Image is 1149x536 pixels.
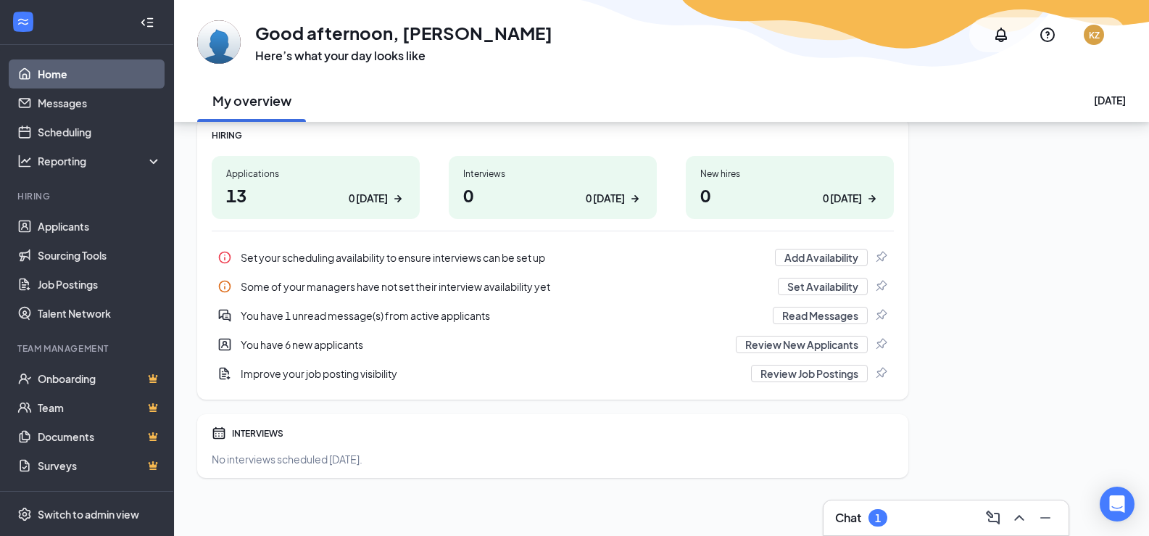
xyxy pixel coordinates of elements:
[38,393,162,422] a: TeamCrown
[835,510,861,526] h3: Chat
[212,452,894,466] div: No interviews scheduled [DATE].
[38,59,162,88] a: Home
[38,507,139,521] div: Switch to admin view
[38,422,162,451] a: DocumentsCrown
[212,243,894,272] a: InfoSet your scheduling availability to ensure interviews can be set upAdd AvailabilityPin
[197,20,241,64] img: Kate Zuerlein
[17,507,32,521] svg: Settings
[628,191,642,206] svg: ArrowRight
[140,15,154,30] svg: Collapse
[212,91,291,110] h2: My overview
[17,190,159,202] div: Hiring
[586,191,625,206] div: 0 [DATE]
[212,156,420,219] a: Applications130 [DATE]ArrowRight
[736,336,868,353] button: Review New Applicants
[241,250,766,265] div: Set your scheduling availability to ensure interviews can be set up
[874,250,888,265] svg: Pin
[38,88,162,117] a: Messages
[226,168,405,180] div: Applications
[241,337,727,352] div: You have 6 new applicants
[255,48,552,64] h3: Here’s what your day looks like
[241,366,742,381] div: Improve your job posting visibility
[226,183,405,207] h1: 13
[1037,509,1054,527] svg: Minimize
[212,330,894,359] div: You have 6 new applicants
[212,330,894,359] a: UserEntityYou have 6 new applicantsReview New ApplicantsPin
[1011,509,1028,527] svg: ChevronUp
[38,299,162,328] a: Talent Network
[700,183,879,207] h1: 0
[212,272,894,301] div: Some of your managers have not set their interview availability yet
[778,278,868,295] button: Set Availability
[38,154,162,168] div: Reporting
[212,359,894,388] a: DocumentAddImprove your job posting visibilityReview Job PostingsPin
[38,364,162,393] a: OnboardingCrown
[773,307,868,324] button: Read Messages
[775,249,868,266] button: Add Availability
[463,183,642,207] h1: 0
[217,250,232,265] svg: Info
[212,301,894,330] a: DoubleChatActiveYou have 1 unread message(s) from active applicantsRead MessagesPin
[875,512,881,524] div: 1
[874,308,888,323] svg: Pin
[1008,506,1031,529] button: ChevronUp
[38,270,162,299] a: Job Postings
[217,279,232,294] svg: Info
[349,191,388,206] div: 0 [DATE]
[16,15,30,29] svg: WorkstreamLogo
[38,212,162,241] a: Applicants
[874,279,888,294] svg: Pin
[865,191,879,206] svg: ArrowRight
[255,20,552,45] h1: Good afternoon, [PERSON_NAME]
[1039,26,1056,44] svg: QuestionInfo
[217,366,232,381] svg: DocumentAdd
[874,337,888,352] svg: Pin
[212,426,226,440] svg: Calendar
[984,509,1002,527] svg: ComposeMessage
[212,243,894,272] div: Set your scheduling availability to ensure interviews can be set up
[217,337,232,352] svg: UserEntity
[751,365,868,382] button: Review Job Postings
[38,451,162,480] a: SurveysCrown
[449,156,657,219] a: Interviews00 [DATE]ArrowRight
[38,117,162,147] a: Scheduling
[1094,93,1126,107] div: [DATE]
[17,342,159,355] div: Team Management
[1034,506,1057,529] button: Minimize
[391,191,405,206] svg: ArrowRight
[217,308,232,323] svg: DoubleChatActive
[212,129,894,141] div: HIRING
[982,506,1005,529] button: ComposeMessage
[232,427,894,440] div: INTERVIEWS
[241,279,769,294] div: Some of your managers have not set their interview availability yet
[1100,487,1135,521] div: Open Intercom Messenger
[212,301,894,330] div: You have 1 unread message(s) from active applicants
[463,168,642,180] div: Interviews
[686,156,894,219] a: New hires00 [DATE]ArrowRight
[874,366,888,381] svg: Pin
[241,308,764,323] div: You have 1 unread message(s) from active applicants
[823,191,862,206] div: 0 [DATE]
[212,272,894,301] a: InfoSome of your managers have not set their interview availability yetSet AvailabilityPin
[700,168,879,180] div: New hires
[38,241,162,270] a: Sourcing Tools
[212,359,894,388] div: Improve your job posting visibility
[17,154,32,168] svg: Analysis
[1089,29,1100,41] div: KZ
[992,26,1010,44] svg: Notifications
